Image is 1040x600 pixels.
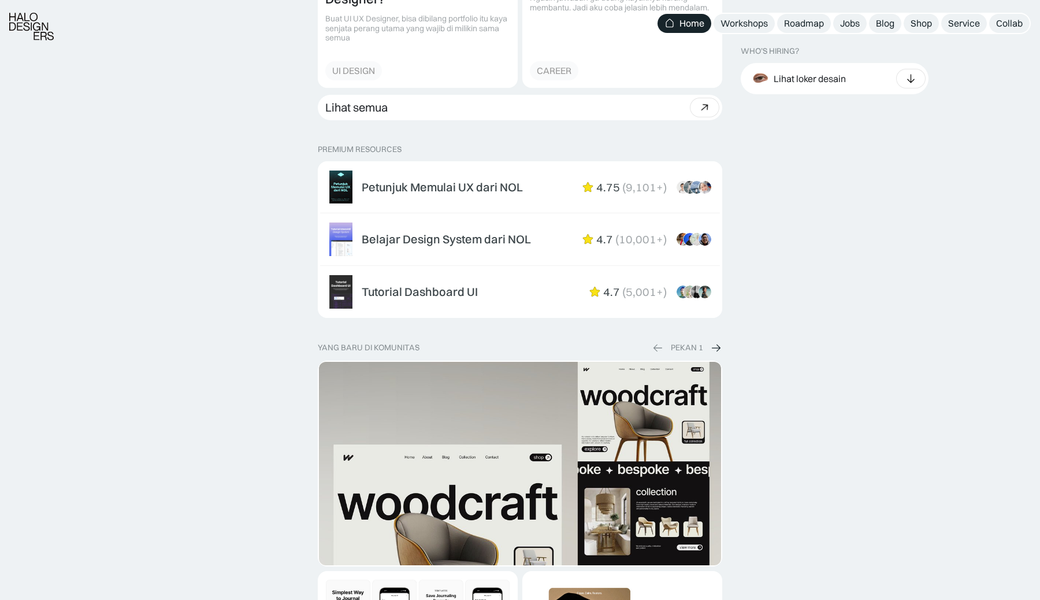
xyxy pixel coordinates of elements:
[989,14,1030,33] a: Collab
[603,285,620,299] div: 4.7
[318,95,722,120] a: Lihat semua
[911,17,932,29] div: Shop
[996,17,1023,29] div: Collab
[777,14,831,33] a: Roadmap
[904,14,939,33] a: Shop
[596,232,613,246] div: 4.7
[679,17,704,29] div: Home
[840,17,860,29] div: Jobs
[948,17,980,29] div: Service
[784,17,824,29] div: Roadmap
[318,343,419,353] div: yang baru di komunitas
[320,216,720,263] a: Belajar Design System dari NOL4.7(10,001+)
[774,72,846,84] div: Lihat loker desain
[362,232,531,246] div: Belajar Design System dari NOL
[663,180,667,194] div: )
[658,14,711,33] a: Home
[741,46,799,56] div: WHO’S HIRING?
[663,285,667,299] div: )
[833,14,867,33] a: Jobs
[318,361,722,566] a: Dynamic Image
[318,145,722,154] p: PREMIUM RESOURCES
[320,164,720,211] a: Petunjuk Memulai UX dari NOL4.75(9,101+)
[362,285,478,299] div: Tutorial Dashboard UI
[615,232,619,246] div: (
[720,17,768,29] div: Workshops
[671,343,703,353] div: PEKAN 1
[714,14,775,33] a: Workshops
[941,14,987,33] a: Service
[876,17,894,29] div: Blog
[596,180,620,194] div: 4.75
[619,232,663,246] div: 10,001+
[869,14,901,33] a: Blog
[325,101,388,114] div: Lihat semua
[362,180,523,194] div: Petunjuk Memulai UX dari NOL
[663,232,667,246] div: )
[626,285,663,299] div: 5,001+
[622,180,626,194] div: (
[320,268,720,316] a: Tutorial Dashboard UI4.7(5,001+)
[622,285,626,299] div: (
[626,180,663,194] div: 9,101+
